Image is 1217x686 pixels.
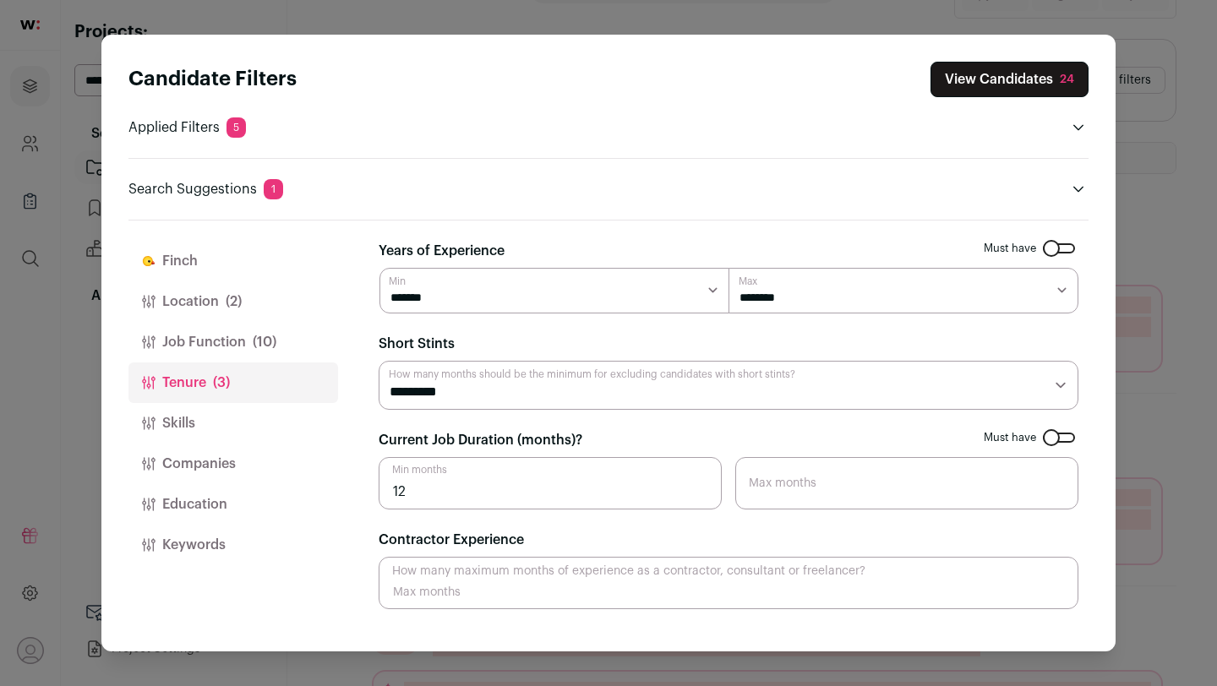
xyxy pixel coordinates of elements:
[379,241,505,261] label: Years of Experience
[379,430,582,450] label: Current Job Duration (months)?
[128,444,338,484] button: Companies
[128,179,283,199] p: Search Suggestions
[735,457,1078,509] input: Max months
[128,281,338,322] button: Location(2)
[128,484,338,525] button: Education
[984,431,1036,444] span: Must have
[226,117,246,138] span: 5
[984,242,1036,255] span: Must have
[128,403,338,444] button: Skills
[128,241,338,281] button: Finch
[264,179,283,199] span: 1
[1060,71,1074,88] div: 24
[128,525,338,565] button: Keywords
[128,69,297,90] strong: Candidate Filters
[128,322,338,362] button: Job Function(10)
[930,62,1089,97] button: Close search preferences
[379,530,524,550] label: Contractor Experience
[128,117,246,138] p: Applied Filters
[226,291,242,312] span: (2)
[253,332,276,352] span: (10)
[1068,117,1089,138] button: Open applied filters
[379,557,1078,609] input: Max months
[739,275,757,288] label: Max
[213,373,230,393] span: (3)
[128,362,338,403] button: Tenure(3)
[379,334,455,354] label: Short Stints
[379,457,722,509] input: Min months
[389,275,406,288] label: Min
